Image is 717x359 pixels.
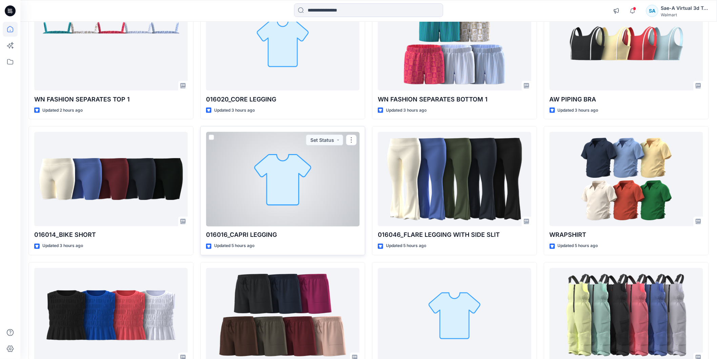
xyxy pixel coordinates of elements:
p: WN FASHION SEPARATES TOP 1 [34,95,188,104]
p: Updated 3 hours ago [214,107,255,114]
p: Updated 5 hours ago [386,243,426,250]
div: Sae-A Virtual 3d Team [661,4,709,12]
p: 016020_CORE LEGGING [206,95,360,104]
p: WN FASHION SEPARATES BOTTOM 1 [378,95,531,104]
p: AW PIPING BRA [550,95,703,104]
p: 016046_FLARE LEGGING WITH SIDE SLIT [378,230,531,240]
p: Updated 2 hours ago [42,107,83,114]
div: Walmart [661,12,709,17]
p: WRAPSHIRT [550,230,703,240]
a: 016016_CAPRI LEGGING [206,132,360,226]
p: 016016_CAPRI LEGGING [206,230,360,240]
p: Updated 3 hours ago [42,243,83,250]
p: 016014_BIKE SHORT [34,230,188,240]
p: Updated 3 hours ago [558,107,598,114]
a: 016046_FLARE LEGGING WITH SIDE SLIT [378,132,531,226]
a: WRAPSHIRT [550,132,703,226]
p: Updated 5 hours ago [214,243,254,250]
p: Updated 5 hours ago [558,243,598,250]
div: SA [646,5,658,17]
p: Updated 3 hours ago [386,107,427,114]
a: 016014_BIKE SHORT [34,132,188,226]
